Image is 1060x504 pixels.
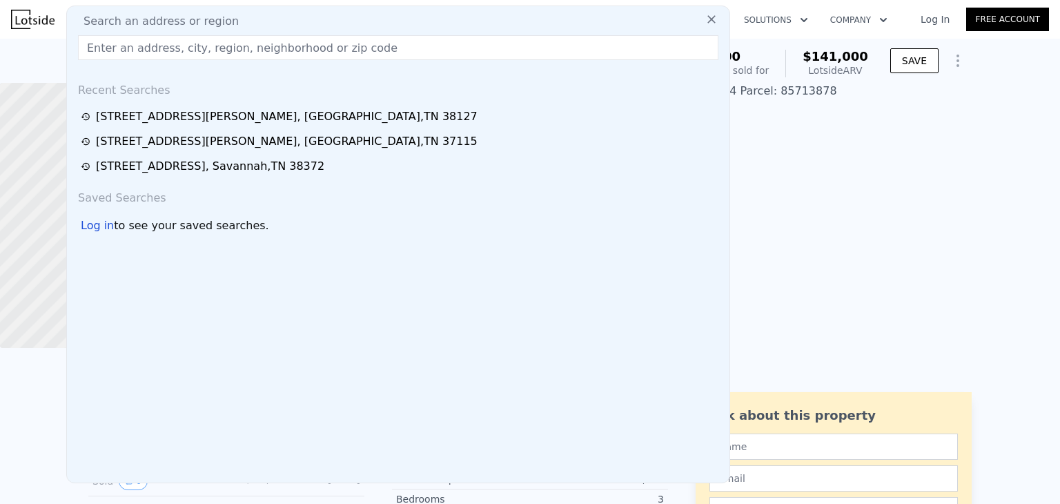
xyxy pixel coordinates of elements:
[96,158,324,175] div: [STREET_ADDRESS] , Savannah , TN 38372
[803,49,868,64] span: $141,000
[81,108,720,125] a: [STREET_ADDRESS][PERSON_NAME], [GEOGRAPHIC_DATA],TN 38127
[81,133,720,150] a: [STREET_ADDRESS][PERSON_NAME], [GEOGRAPHIC_DATA],TN 37115
[72,71,724,104] div: Recent Searches
[114,217,268,234] span: to see your saved searches.
[78,35,718,60] input: Enter an address, city, region, neighborhood or zip code
[709,434,958,460] input: Name
[944,47,972,75] button: Show Options
[709,465,958,492] input: Email
[96,108,478,125] div: [STREET_ADDRESS][PERSON_NAME] , [GEOGRAPHIC_DATA] , TN 38127
[96,133,478,150] div: [STREET_ADDRESS][PERSON_NAME] , [GEOGRAPHIC_DATA] , TN 37115
[819,8,899,32] button: Company
[81,217,114,234] div: Log in
[966,8,1049,31] a: Free Account
[72,13,239,30] span: Search an address or region
[81,158,720,175] a: [STREET_ADDRESS], Savannah,TN 38372
[733,8,819,32] button: Solutions
[890,48,939,73] button: SAVE
[11,10,55,29] img: Lotside
[904,12,966,26] a: Log In
[803,64,868,77] div: Lotside ARV
[72,179,724,212] div: Saved Searches
[709,406,958,425] div: Ask about this property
